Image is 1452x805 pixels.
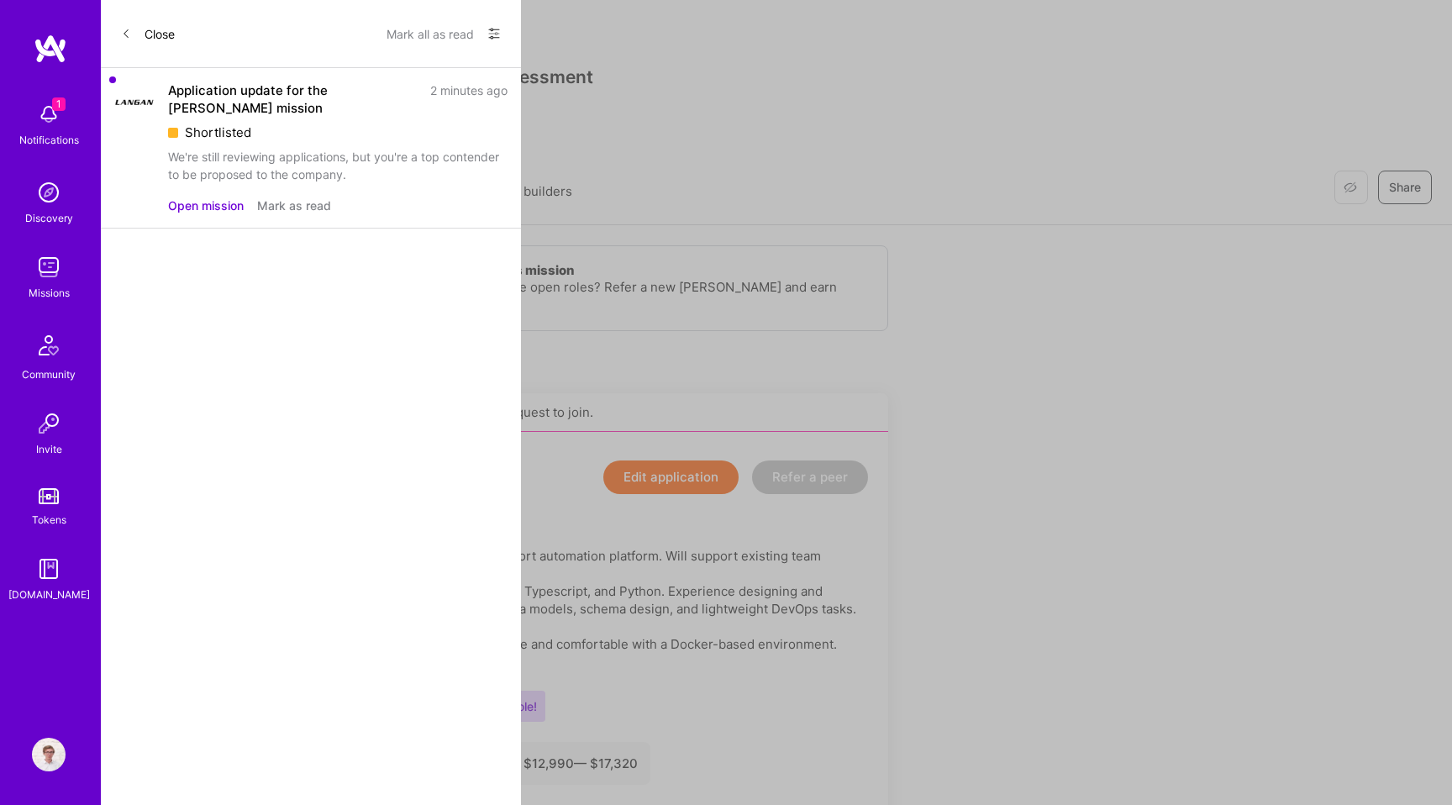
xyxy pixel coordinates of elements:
[29,284,70,302] div: Missions
[32,552,66,586] img: guide book
[25,209,73,227] div: Discovery
[430,82,508,117] div: 2 minutes ago
[257,197,331,214] button: Mark as read
[32,176,66,209] img: discovery
[39,488,59,504] img: tokens
[168,82,420,117] div: Application update for the [PERSON_NAME] mission
[32,250,66,284] img: teamwork
[28,738,70,771] a: User Avatar
[387,20,474,47] button: Mark all as read
[168,197,244,214] button: Open mission
[32,407,66,440] img: Invite
[34,34,67,64] img: logo
[8,586,90,603] div: [DOMAIN_NAME]
[168,124,508,141] div: Shortlisted
[32,738,66,771] img: User Avatar
[168,148,508,183] div: We're still reviewing applications, but you're a top contender to be proposed to the company.
[22,366,76,383] div: Community
[36,440,62,458] div: Invite
[32,511,66,529] div: Tokens
[121,20,175,47] button: Close
[114,82,155,122] img: Company Logo
[29,325,69,366] img: Community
